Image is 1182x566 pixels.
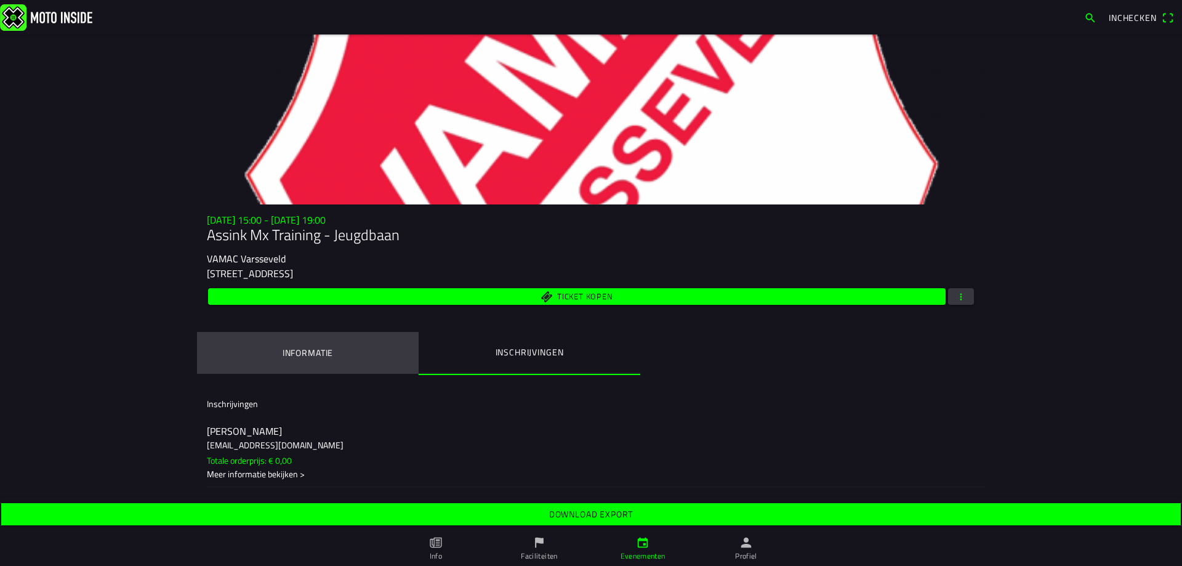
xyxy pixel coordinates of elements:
[735,551,757,562] ion-label: Profiel
[1,503,1181,525] ion-button: Download export
[207,266,293,281] ion-text: [STREET_ADDRESS]
[621,551,665,562] ion-label: Evenementen
[207,251,286,266] ion-text: VAMAC Varsseveld
[739,536,753,549] ion-icon: person
[1103,7,1180,28] a: Incheckenqr scanner
[521,551,557,562] ion-label: Faciliteiten
[1078,7,1103,28] a: search
[207,397,258,410] ion-label: Inschrijvingen
[533,536,546,549] ion-icon: flag
[207,426,975,437] h2: [PERSON_NAME]
[207,226,975,244] h1: Assink Mx Training - Jeugdbaan
[557,293,613,301] span: Ticket kopen
[283,346,333,360] ion-label: Informatie
[429,536,443,549] ion-icon: paper
[207,467,975,480] div: Meer informatie bekijken >
[496,346,564,359] ion-label: Inschrijvingen
[430,551,442,562] ion-label: Info
[207,454,292,467] ion-text: Totale orderprijs: € 0,00
[636,536,649,549] ion-icon: calendar
[1109,11,1157,24] span: Inchecken
[207,439,975,451] h3: [EMAIL_ADDRESS][DOMAIN_NAME]
[207,214,975,226] h3: [DATE] 15:00 - [DATE] 19:00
